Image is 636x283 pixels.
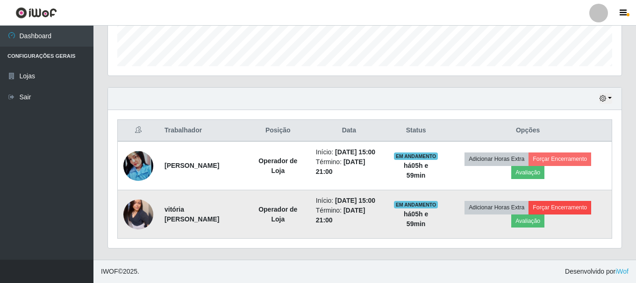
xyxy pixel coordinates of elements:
li: Término: [316,206,382,225]
th: Data [310,120,388,142]
strong: há 05 h e 59 min [404,162,428,179]
th: Posição [246,120,310,142]
img: CoreUI Logo [15,7,57,19]
span: Desenvolvido por [565,267,629,276]
strong: há 05 h e 59 min [404,210,428,228]
th: Trabalhador [159,120,246,142]
th: Status [388,120,444,142]
button: Forçar Encerramento [529,201,591,214]
time: [DATE] 15:00 [335,197,375,204]
button: Adicionar Horas Extra [464,201,529,214]
strong: vitória [PERSON_NAME] [164,206,219,223]
span: © 2025 . [101,267,139,276]
img: 1734919568838.jpeg [123,146,153,186]
li: Início: [316,147,382,157]
strong: Operador de Loja [258,157,297,174]
time: [DATE] 15:00 [335,148,375,156]
a: iWof [615,268,629,275]
button: Avaliação [511,166,544,179]
span: IWOF [101,268,118,275]
li: Término: [316,157,382,177]
span: EM ANDAMENTO [394,152,438,160]
button: Forçar Encerramento [529,152,591,166]
th: Opções [444,120,612,142]
strong: [PERSON_NAME] [164,162,219,169]
strong: Operador de Loja [258,206,297,223]
img: 1746551747350.jpeg [123,200,153,229]
span: EM ANDAMENTO [394,201,438,208]
button: Avaliação [511,214,544,228]
button: Adicionar Horas Extra [464,152,529,166]
li: Início: [316,196,382,206]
